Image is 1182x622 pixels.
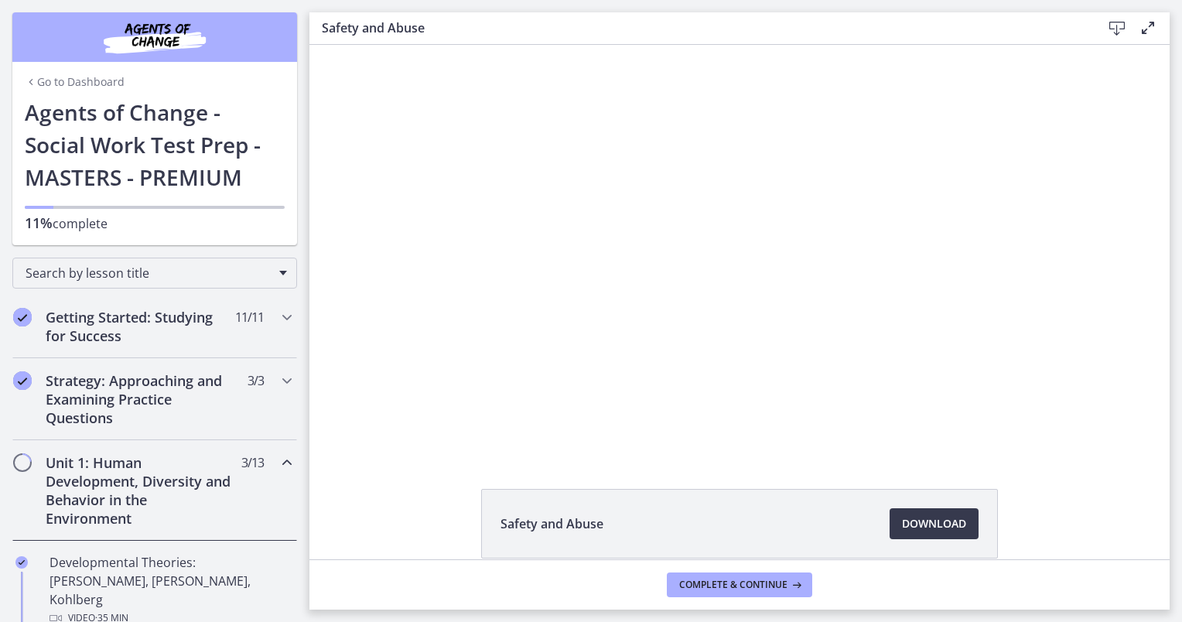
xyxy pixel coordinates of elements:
[62,19,248,56] img: Agents of Change
[25,96,285,193] h1: Agents of Change - Social Work Test Prep - MASTERS - PREMIUM
[25,214,53,232] span: 11%
[890,508,979,539] a: Download
[322,19,1077,37] h3: Safety and Abuse
[667,572,812,597] button: Complete & continue
[500,514,603,533] span: Safety and Abuse
[46,371,234,427] h2: Strategy: Approaching and Examining Practice Questions
[26,265,272,282] span: Search by lesson title
[46,308,234,345] h2: Getting Started: Studying for Success
[12,258,297,289] div: Search by lesson title
[46,453,234,528] h2: Unit 1: Human Development, Diversity and Behavior in the Environment
[13,371,32,390] i: Completed
[309,45,1170,453] iframe: Video Lesson
[241,453,264,472] span: 3 / 13
[15,556,28,569] i: Completed
[679,579,787,591] span: Complete & continue
[248,371,264,390] span: 3 / 3
[235,308,264,326] span: 11 / 11
[13,308,32,326] i: Completed
[25,214,285,233] p: complete
[902,514,966,533] span: Download
[25,74,125,90] a: Go to Dashboard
